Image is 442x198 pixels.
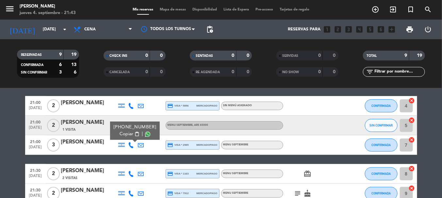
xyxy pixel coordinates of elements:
[27,98,44,106] span: 21:00
[27,118,44,125] span: 21:00
[47,119,60,132] span: 2
[71,62,78,67] strong: 13
[21,71,47,74] span: SIN CONFIRMAR
[168,171,189,177] span: visa * 1163
[196,172,217,176] span: mercadopago
[168,103,189,109] span: visa * 5856
[333,70,337,74] strong: 0
[141,131,143,138] span: |
[113,124,156,131] div: [PHONE_NUMBER]
[365,119,398,132] button: SIN CONFIRMAR
[27,106,44,113] span: [DATE]
[407,6,415,13] i: turned_in_not
[304,170,312,178] i: card_giftcard
[232,53,235,58] strong: 0
[120,131,139,138] button: Copiarcontent_paste
[71,52,78,57] strong: 19
[61,186,117,195] div: [PERSON_NAME]
[189,8,220,11] span: Disponibilidad
[371,191,391,195] span: CONFIRMADA
[417,53,423,58] strong: 19
[129,8,156,11] span: Mis reservas
[318,70,321,74] strong: 0
[168,171,173,177] i: credit_card
[371,143,391,147] span: CONFIRMADA
[282,71,299,74] span: NO SHOW
[232,70,235,74] strong: 0
[61,167,117,175] div: [PERSON_NAME]
[409,97,415,104] i: cancel
[355,25,364,34] i: looks_4
[223,143,249,146] span: MENU SEPTIEMBRE
[120,131,133,138] span: Copiar
[109,54,127,58] span: CHECK INS
[5,22,40,37] i: [DATE]
[61,118,117,127] div: [PERSON_NAME]
[371,172,391,175] span: CONFIRMADA
[304,190,312,197] i: cake
[247,70,251,74] strong: 0
[252,8,276,11] span: Pre-acceso
[27,138,44,145] span: 21:00
[389,6,397,13] i: exit_to_app
[47,167,60,180] span: 2
[5,4,15,16] button: menu
[47,99,60,112] span: 2
[374,68,425,75] input: Filtrar por nombre...
[377,25,385,34] i: looks_6
[160,70,164,74] strong: 0
[63,127,76,132] span: 1 Visita
[406,25,414,33] span: print
[196,191,217,195] span: mercadopago
[294,190,302,197] i: subject
[206,25,214,33] span: pending_actions
[288,27,321,32] span: Reservas para
[27,125,44,133] span: [DATE]
[223,192,249,194] span: MENU SEPTIEMBRE
[109,71,130,74] span: CANCELADA
[223,172,249,175] span: MENU SEPTIEMBRE
[27,145,44,153] span: [DATE]
[21,53,42,57] span: RESERVADAS
[371,6,379,13] i: add_circle_outline
[168,103,173,109] i: credit_card
[196,143,217,147] span: mercadopago
[27,166,44,174] span: 21:30
[371,104,391,107] span: CONFIRMADA
[282,54,298,58] span: SERVIDAS
[84,27,96,32] span: Cena
[220,8,252,11] span: Lista de Espera
[424,25,432,33] i: power_settings_new
[366,68,374,76] i: filter_list
[27,186,44,193] span: 21:30
[59,52,62,57] strong: 9
[424,6,432,13] i: search
[405,53,407,58] strong: 9
[409,185,415,191] i: cancel
[27,174,44,181] span: [DATE]
[61,99,117,107] div: [PERSON_NAME]
[365,139,398,152] button: CONFIRMADA
[409,137,415,143] i: cancel
[409,117,415,124] i: cancel
[323,25,332,34] i: looks_one
[61,25,69,33] i: arrow_drop_down
[168,190,189,196] span: visa * 7912
[47,139,60,152] span: 3
[63,175,78,181] span: 2 Visitas
[409,165,415,172] i: cancel
[168,190,173,196] i: credit_card
[196,71,220,74] span: RE AGENDADA
[365,99,398,112] button: CONFIRMADA
[145,53,148,58] strong: 0
[247,53,251,58] strong: 0
[334,25,342,34] i: looks_two
[5,4,15,14] i: menu
[134,132,139,137] span: content_paste
[365,167,398,180] button: CONFIRMADA
[59,62,62,67] strong: 6
[168,142,189,148] span: visa * 2985
[366,25,375,34] i: looks_5
[193,124,208,126] span: , ARS 65000
[419,20,437,39] div: LOG OUT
